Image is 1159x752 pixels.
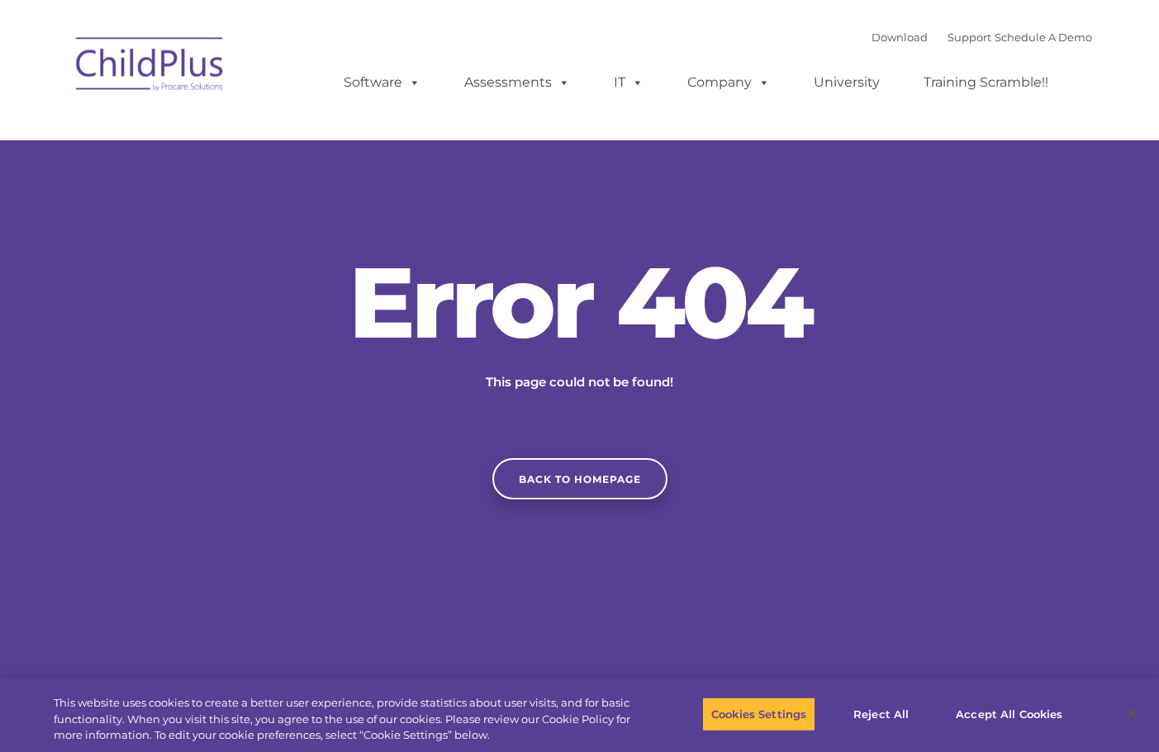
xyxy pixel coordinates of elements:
a: University [797,66,896,99]
button: Accept All Cookies [947,697,1071,731]
p: This page could not be found! [406,372,753,392]
div: This website uses cookies to create a better user experience, provide statistics about user visit... [54,695,638,744]
a: Software [327,66,437,99]
button: Reject All [829,697,933,731]
a: Training Scramble!! [907,66,1065,99]
a: Download [872,31,928,44]
a: Company [671,66,786,99]
a: Schedule A Demo [995,31,1092,44]
img: ChildPlus by Procare Solutions [68,26,233,108]
button: Cookies Settings [702,697,815,731]
button: Close [1114,696,1151,732]
a: IT [597,66,660,99]
a: Assessments [448,66,587,99]
a: Back to homepage [492,458,667,499]
a: Support [948,31,991,44]
font: | [872,31,1092,44]
h2: Error 404 [332,253,828,352]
